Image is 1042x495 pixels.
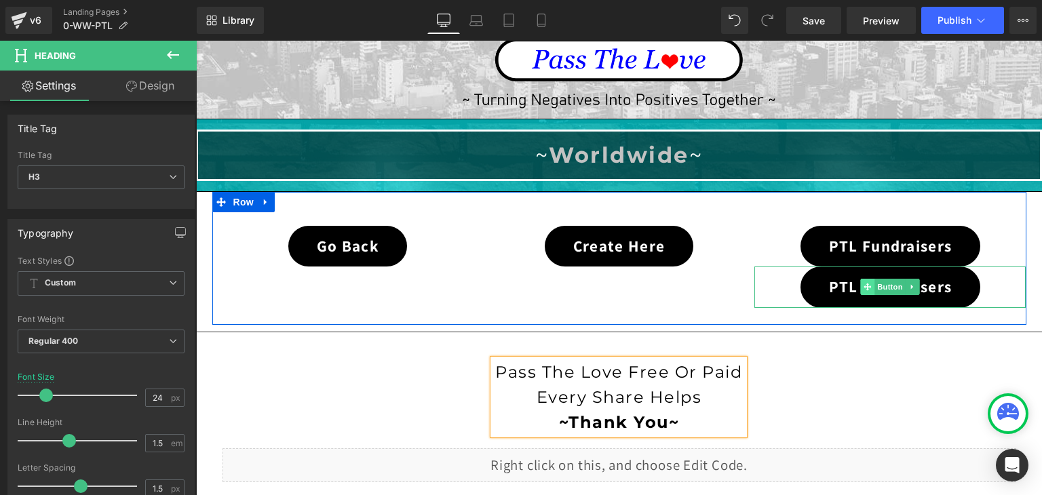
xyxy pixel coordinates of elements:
div: Line Height [18,418,185,427]
div: Open Intercom Messenger [996,449,1028,481]
div: Title Tag [18,151,185,160]
strong: ~Thank You~ [363,372,484,391]
a: Desktop [427,7,460,34]
span: Pass The Love Free Or Paid [299,321,546,341]
div: Typography [18,220,73,239]
button: Undo [721,7,748,34]
span: Every Share Helps [341,346,506,366]
a: v6 [5,7,52,34]
span: px [171,484,182,493]
span: Button [679,238,710,254]
span: em [171,439,182,448]
a: PTL Fundraisers [604,185,785,226]
button: More [1009,7,1037,34]
button: Publish [921,7,1004,34]
span: 0-WW-PTL [63,20,113,31]
a: Tablet [493,7,525,34]
a: New Library [197,7,264,34]
a: Design [101,71,199,101]
div: Text Styles [18,255,185,266]
a: Preview [847,7,916,34]
span: Worldwide [353,101,493,127]
span: ~ [339,101,353,127]
a: Expand / Collapse [61,151,79,172]
a: Go Back [92,185,211,226]
a: Mobile [525,7,558,34]
a: Create Here [349,185,497,226]
div: v6 [27,12,44,29]
a: Laptop [460,7,493,34]
span: Preview [863,14,900,28]
span: Publish [938,15,971,26]
button: Redo [754,7,781,34]
div: Letter Spacing [18,463,185,473]
span: Heading [35,50,76,61]
span: Row [34,151,61,172]
span: Save [803,14,825,28]
b: Custom [45,277,76,289]
a: PTL Fundraisers [604,226,785,267]
span: ~ [493,101,507,127]
span: Library [223,14,254,26]
div: Font Size [18,372,55,382]
div: Font Weight [18,315,185,324]
div: Title Tag [18,115,58,134]
b: Regular 400 [28,336,79,346]
span: px [171,393,182,402]
a: Landing Pages [63,7,197,18]
b: H3 [28,172,40,182]
a: Expand / Collapse [710,238,724,254]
